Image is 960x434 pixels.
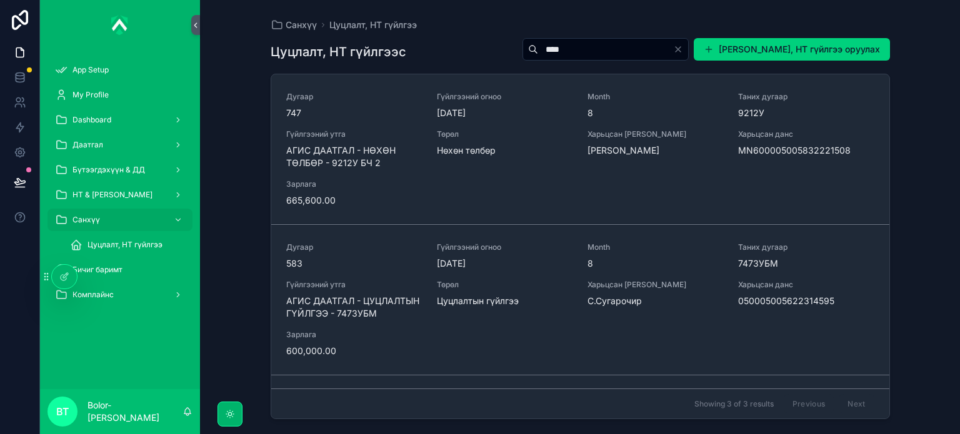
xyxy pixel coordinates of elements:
span: Month [587,242,723,252]
span: 9212У [738,107,874,119]
span: АГИС ДААТГАЛ - ЦУЦЛАЛТЫН ГҮЙЛГЭЭ - 7473УБМ [286,295,422,320]
a: Санхүү [47,209,192,231]
span: Гүйлгээний огноо [437,92,572,102]
span: С.Сугарочир [587,295,723,307]
span: Month [587,92,723,102]
span: Цуцлалтын гүйлгээ [437,295,572,307]
a: App Setup [47,59,192,81]
span: 600,000.00 [286,345,422,357]
span: НТ & [PERSON_NAME] [72,190,152,200]
span: Төрөл [437,280,572,290]
a: НТ & [PERSON_NAME] [47,184,192,206]
span: 8 [587,107,723,119]
span: Харьцсан [PERSON_NAME] [587,129,723,139]
span: 747 [286,107,422,119]
span: Гүйлгээний утга [286,129,422,139]
span: Комплайнс [72,290,114,300]
h1: Цуцлалт, НТ гүйлгээс [271,43,406,61]
a: Комплайнс [47,284,192,306]
a: Даатгал [47,134,192,156]
span: Зарлага [286,330,422,340]
span: Dashboard [72,115,111,125]
span: Зарлага [286,179,422,189]
span: Бичиг баримт [72,265,122,275]
span: Дугаар [286,242,422,252]
span: Цуцлалт, НТ гүйлгээ [87,240,162,250]
a: Санхүү [271,19,317,31]
span: Төрөл [437,129,572,139]
p: Bolor-[PERSON_NAME] [87,399,182,424]
span: Гүйлгээний огноо [437,242,572,252]
a: Dashboard [47,109,192,131]
span: BT [56,404,69,419]
span: Нөхөн төлбөр [437,144,572,157]
span: Гүйлгээний утга [286,280,422,290]
button: Clear [673,44,688,54]
span: Харьцсан данс [738,280,874,290]
span: [DATE] [437,257,572,270]
span: Бүтээгдэхүүн & ДД [72,165,145,175]
span: Санхүү [286,19,317,31]
span: My Profile [72,90,109,100]
span: Харьцсан [PERSON_NAME] [587,280,723,290]
span: MN600005005832221508 [738,144,874,157]
span: Даатгал [72,140,103,150]
a: Дугаар583Гүйлгээний огноо[DATE]Month8Таних дугаар7473УБМГүйлгээний утгаАГИС ДААТГАЛ - ЦУЦЛАЛТЫН Г... [271,224,889,375]
span: 583 [286,257,422,270]
span: 050005005622314595 [738,295,874,307]
button: [PERSON_NAME], НТ гүйлгээ оруулах [694,38,890,61]
span: [PERSON_NAME] [587,144,723,157]
a: My Profile [47,84,192,106]
span: Таних дугаар [738,242,874,252]
span: Санхүү [72,215,100,225]
span: Showing 3 of 3 results [694,399,774,409]
span: 8 [587,257,723,270]
span: Дугаар [286,92,422,102]
a: Бичиг баримт [47,259,192,281]
span: АГИС ДААТГАЛ - НӨХӨН ТӨЛБӨР - 9212У БЧ 2 [286,144,422,169]
span: 7473УБМ [738,257,874,270]
a: Цуцлалт, НТ гүйлгээ [329,19,417,31]
span: App Setup [72,65,109,75]
span: Таних дугаар [738,92,874,102]
span: Харьцсан данс [738,129,874,139]
div: scrollable content [40,50,200,322]
img: App logo [111,15,129,35]
a: Бүтээгдэхүүн & ДД [47,159,192,181]
a: Цуцлалт, НТ гүйлгээ [62,234,192,256]
span: 665,600.00 [286,194,422,207]
span: [DATE] [437,107,572,119]
a: Дугаар747Гүйлгээний огноо[DATE]Month8Таних дугаар9212УГүйлгээний утгаАГИС ДААТГАЛ - НӨХӨН ТӨЛБӨР ... [271,74,889,224]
